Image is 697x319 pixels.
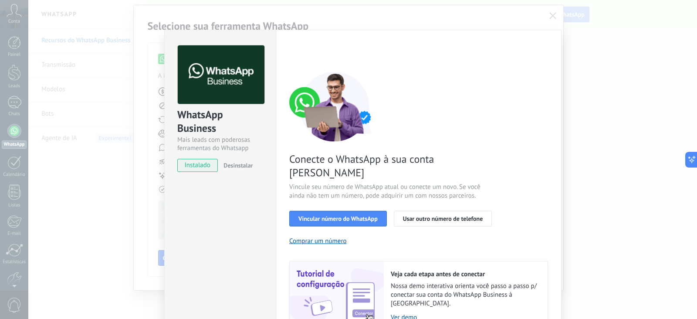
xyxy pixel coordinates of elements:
button: Desinstalar [220,159,253,172]
span: Vincule seu número de WhatsApp atual ou conecte um novo. Se você ainda não tem um número, pode ad... [289,183,497,200]
button: Usar outro número de telefone [394,211,492,226]
img: connect number [289,72,381,141]
span: instalado [178,159,217,172]
button: Comprar um número [289,237,347,245]
h2: Veja cada etapa antes de conectar [391,270,539,278]
div: Mais leads com poderosas ferramentas do Whatsapp [177,136,263,152]
span: Vincular número do WhatsApp [298,216,378,222]
span: Usar outro número de telefone [403,216,483,222]
span: Desinstalar [223,161,253,169]
button: Vincular número do WhatsApp [289,211,387,226]
span: Nossa demo interativa orienta você passo a passo p/ conectar sua conta do WhatsApp Business à [GE... [391,282,539,308]
div: WhatsApp Business [177,108,263,136]
img: logo_main.png [178,45,264,104]
span: Conecte o WhatsApp à sua conta [PERSON_NAME] [289,152,497,179]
